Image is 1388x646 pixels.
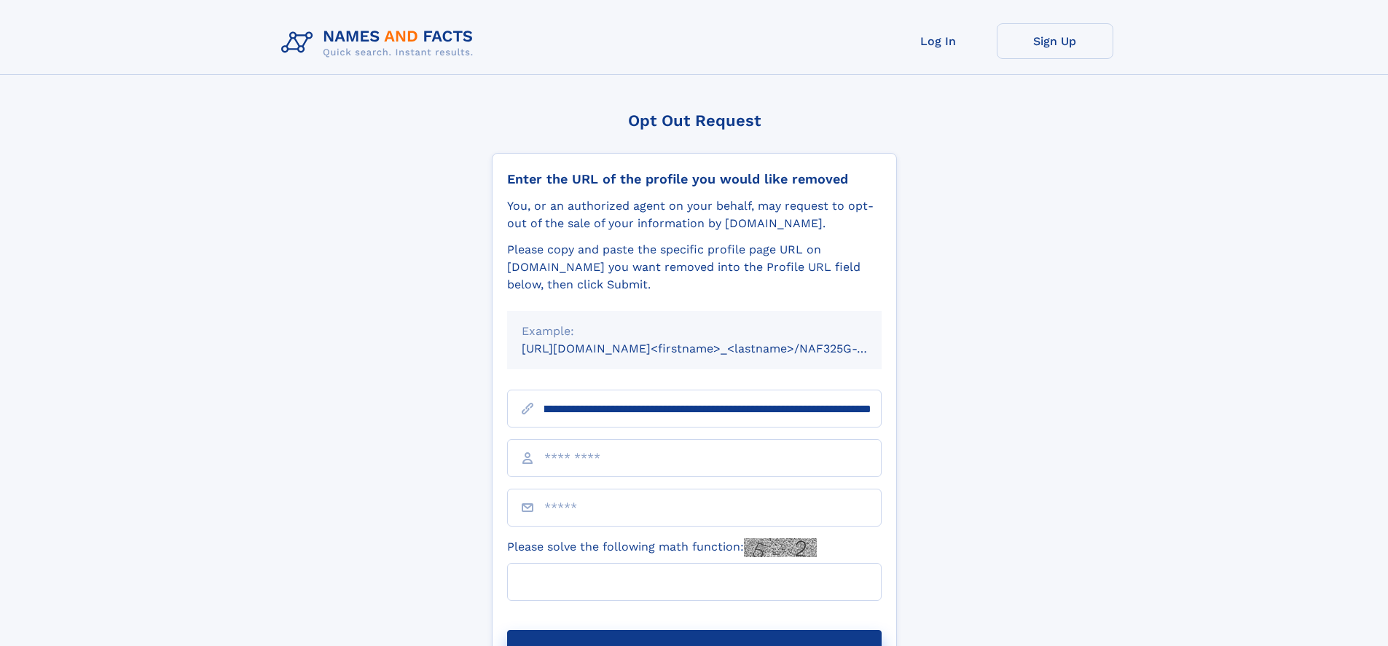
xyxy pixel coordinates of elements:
[997,23,1113,59] a: Sign Up
[507,197,882,232] div: You, or an authorized agent on your behalf, may request to opt-out of the sale of your informatio...
[275,23,485,63] img: Logo Names and Facts
[492,111,897,130] div: Opt Out Request
[507,171,882,187] div: Enter the URL of the profile you would like removed
[880,23,997,59] a: Log In
[507,538,817,557] label: Please solve the following math function:
[522,323,867,340] div: Example:
[522,342,909,355] small: [URL][DOMAIN_NAME]<firstname>_<lastname>/NAF325G-xxxxxxxx
[507,241,882,294] div: Please copy and paste the specific profile page URL on [DOMAIN_NAME] you want removed into the Pr...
